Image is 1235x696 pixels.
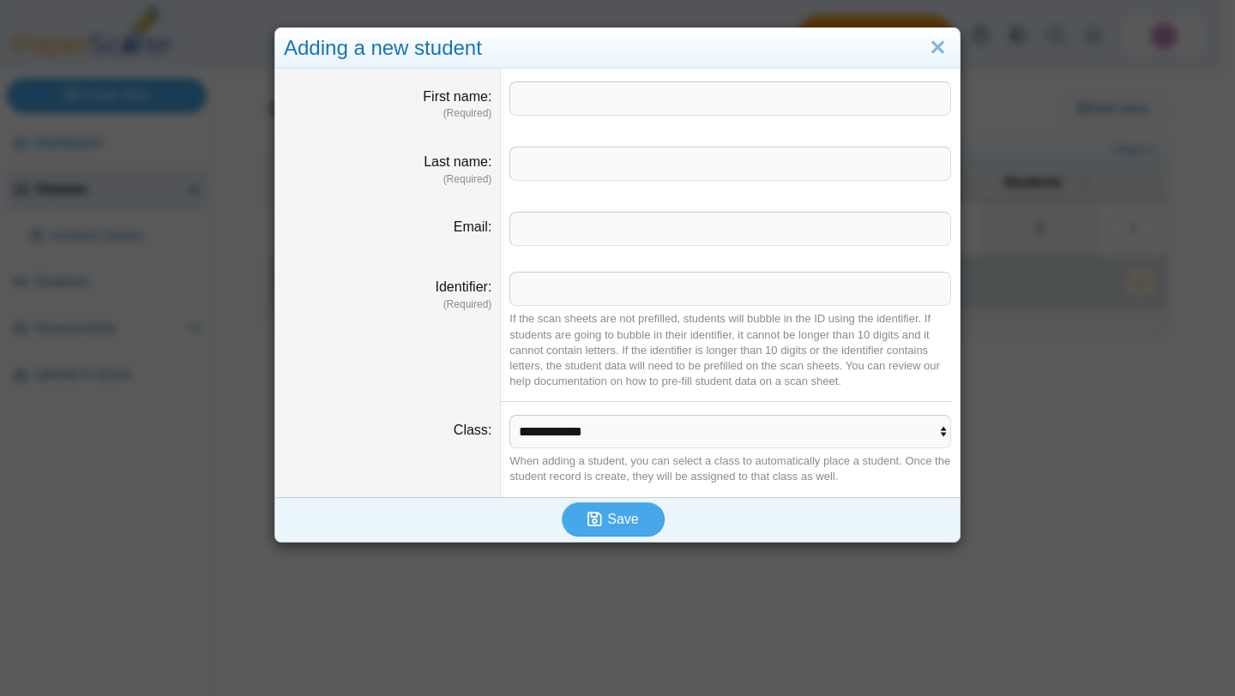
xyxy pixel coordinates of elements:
dfn: (Required) [284,172,491,187]
label: Email [454,219,491,234]
dfn: (Required) [284,106,491,121]
button: Save [562,502,665,537]
label: First name [423,89,491,104]
span: Save [607,512,638,526]
label: Identifier [436,279,492,294]
div: Adding a new student [275,28,960,69]
label: Last name [424,154,491,169]
label: Class [454,423,491,437]
dfn: (Required) [284,297,491,312]
div: If the scan sheets are not prefilled, students will bubble in the ID using the identifier. If stu... [509,311,951,389]
a: Close [925,33,951,63]
div: When adding a student, you can select a class to automatically place a student. Once the student ... [509,453,951,484]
